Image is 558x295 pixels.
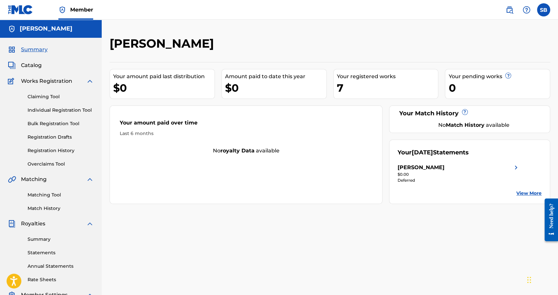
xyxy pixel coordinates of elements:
div: Your Match History [398,109,542,118]
a: Matching Tool [28,192,94,198]
iframe: Resource Center [540,193,558,246]
span: Royalties [21,220,45,228]
a: Rate Sheets [28,276,94,283]
a: Registration History [28,147,94,154]
div: $0 [113,80,215,95]
div: [PERSON_NAME] [398,164,444,171]
div: 7 [337,80,438,95]
span: ? [506,73,511,78]
div: Your amount paid over time [120,119,372,130]
a: [PERSON_NAME]right chevron icon$0.00Deferred [398,164,520,183]
a: SummarySummary [8,46,48,54]
div: Your pending works [448,73,550,80]
div: No available [110,147,382,155]
div: Your registered works [337,73,438,80]
a: Summary [28,236,94,243]
img: Catalog [8,61,16,69]
a: Overclaims Tool [28,161,94,168]
img: expand [86,220,94,228]
h2: [PERSON_NAME] [110,36,217,51]
img: Accounts [8,25,16,33]
div: Amount paid to date this year [225,73,326,80]
img: Royalties [8,220,16,228]
a: Bulk Registration Tool [28,120,94,127]
img: Top Rightsholder [58,6,66,14]
div: 0 [448,80,550,95]
span: Summary [21,46,48,54]
img: MLC Logo [8,5,33,14]
div: Drag [527,270,531,290]
span: Matching [21,175,47,183]
a: Individual Registration Tool [28,107,94,114]
div: Your amount paid last distribution [113,73,215,80]
a: Claiming Tool [28,93,94,100]
img: search [506,6,513,14]
img: Summary [8,46,16,54]
a: View More [516,190,542,197]
a: Public Search [503,3,516,16]
div: User Menu [537,3,550,16]
span: ? [462,109,467,115]
h5: Sean Santeri [20,25,72,33]
img: expand [86,77,94,85]
span: Member [70,6,93,13]
span: Catalog [21,61,42,69]
span: Works Registration [21,77,72,85]
img: help [523,6,530,14]
div: $0 [225,80,326,95]
div: Your Statements [398,148,469,157]
a: CatalogCatalog [8,61,42,69]
div: Last 6 months [120,130,372,137]
img: expand [86,175,94,183]
div: No available [406,121,542,129]
strong: royalty data [220,147,254,154]
img: right chevron icon [512,164,520,171]
a: Annual Statements [28,263,94,270]
a: Match History [28,205,94,212]
a: Statements [28,249,94,256]
strong: Match History [445,122,484,128]
iframe: Chat Widget [525,263,558,295]
div: Deferred [398,177,520,183]
img: Matching [8,175,16,183]
div: $0.00 [398,171,520,177]
a: Registration Drafts [28,134,94,141]
span: [DATE] [412,149,433,156]
div: Help [520,3,533,16]
img: Works Registration [8,77,16,85]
